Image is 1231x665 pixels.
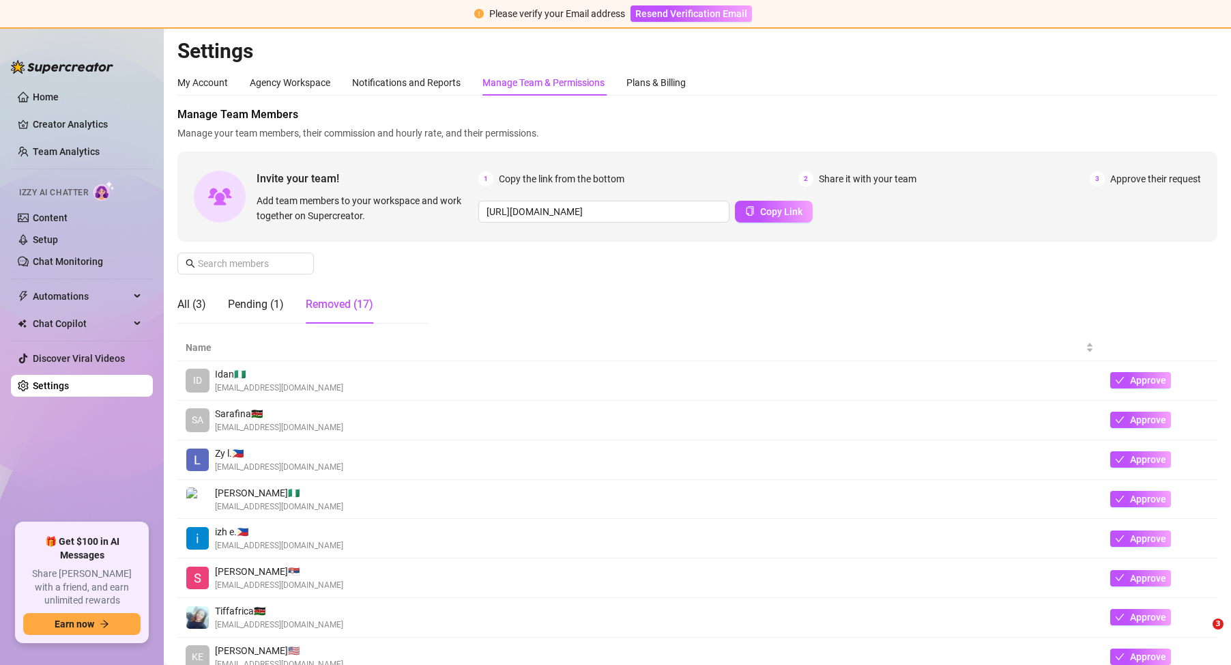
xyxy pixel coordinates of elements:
[177,335,1102,361] th: Name
[93,181,115,201] img: AI Chatter
[11,60,113,74] img: logo-BBDzfeDw.svg
[215,579,343,592] span: [EMAIL_ADDRESS][DOMAIN_NAME]
[186,487,209,510] img: Richard Johnny
[33,380,69,391] a: Settings
[33,146,100,157] a: Team Analytics
[186,567,209,589] img: Stefan Milic
[177,126,1217,141] span: Manage your team members, their commission and hourly rate, and their permissions.
[33,256,103,267] a: Chat Monitoring
[250,75,330,90] div: Agency Workspace
[1130,612,1166,623] span: Approve
[215,367,343,382] span: Idan 🇳🇬
[177,38,1217,64] h2: Settings
[215,485,343,500] span: [PERSON_NAME] 🇳🇬
[1130,533,1166,544] span: Approve
[482,75,605,90] div: Manage Team & Permissions
[352,75,461,90] div: Notifications and Reports
[1115,652,1125,662] span: check
[19,186,88,199] span: Izzy AI Chatter
[18,291,29,302] span: thunderbolt
[1110,372,1171,388] button: Approve
[1213,619,1223,629] span: 3
[33,91,59,102] a: Home
[760,206,802,217] span: Copy Link
[474,9,484,18] span: exclamation-circle
[215,500,343,513] span: [EMAIL_ADDRESS][DOMAIN_NAME]
[1130,454,1166,465] span: Approve
[215,524,343,539] span: izh e. 🇵🇭
[215,564,343,579] span: [PERSON_NAME] 🇷🇸
[55,619,94,629] span: Earn now
[215,421,343,434] span: [EMAIL_ADDRESS][DOMAIN_NAME]
[1130,651,1166,662] span: Approve
[1110,530,1171,547] button: Approve
[1110,609,1171,625] button: Approve
[635,8,747,19] span: Resend Verification Email
[33,353,125,364] a: Discover Viral Videos
[499,171,624,186] span: Copy the link from the bottom
[1115,494,1125,504] span: check
[198,256,295,271] input: Search members
[1115,376,1125,385] span: check
[489,6,625,21] div: Please verify your Email address
[33,212,68,223] a: Content
[33,234,58,245] a: Setup
[1110,412,1171,428] button: Approve
[23,535,141,562] span: 🎁 Get $100 in AI Messages
[186,449,209,471] img: Zy lei
[819,171,916,186] span: Share it with your team
[215,619,343,632] span: [EMAIL_ADDRESS][DOMAIN_NAME]
[215,604,343,619] span: Tiffafrica 🇰🇪
[798,171,813,186] span: 2
[306,296,373,313] div: Removed (17)
[33,113,142,135] a: Creator Analytics
[33,285,130,307] span: Automations
[257,170,478,187] span: Invite your team!
[215,643,343,658] span: [PERSON_NAME] 🇺🇸
[177,75,228,90] div: My Account
[1185,619,1217,651] iframe: Intercom live chat
[626,75,686,90] div: Plans & Billing
[186,259,195,268] span: search
[478,171,493,186] span: 1
[100,619,109,629] span: arrow-right
[1110,451,1171,468] button: Approve
[23,567,141,608] span: Share [PERSON_NAME] with a friend, and earn unlimited rewards
[33,313,130,335] span: Chat Copilot
[1115,455,1125,464] span: check
[1130,414,1166,425] span: Approve
[193,373,202,388] span: ID
[1110,649,1171,665] button: Approve
[215,539,343,552] span: [EMAIL_ADDRESS][DOMAIN_NAME]
[1115,612,1125,622] span: check
[1115,573,1125,582] span: check
[186,340,1083,355] span: Name
[735,201,813,223] button: Copy Link
[745,206,755,216] span: copy
[192,412,203,427] span: SA
[1130,573,1166,584] span: Approve
[215,382,343,395] span: [EMAIL_ADDRESS][DOMAIN_NAME]
[215,461,343,474] span: [EMAIL_ADDRESS][DOMAIN_NAME]
[1115,415,1125,425] span: check
[1110,171,1201,186] span: Approve their request
[1090,171,1105,186] span: 3
[1110,570,1171,586] button: Approve
[1130,375,1166,386] span: Approve
[1110,491,1171,507] button: Approve
[177,296,206,313] div: All (3)
[631,5,752,22] button: Resend Verification Email
[18,319,27,328] img: Chat Copilot
[215,446,343,461] span: Zy l. 🇵🇭
[1115,534,1125,543] span: check
[1130,494,1166,505] span: Approve
[177,107,1217,123] span: Manage Team Members
[228,296,284,313] div: Pending (1)
[257,193,473,223] span: Add team members to your workspace and work together on Supercreator.
[192,649,203,664] span: KE
[186,527,209,550] img: izh elle
[23,613,141,635] button: Earn nowarrow-right
[215,406,343,421] span: Sarafina 🇰🇪
[186,606,209,629] img: Tiffafrica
